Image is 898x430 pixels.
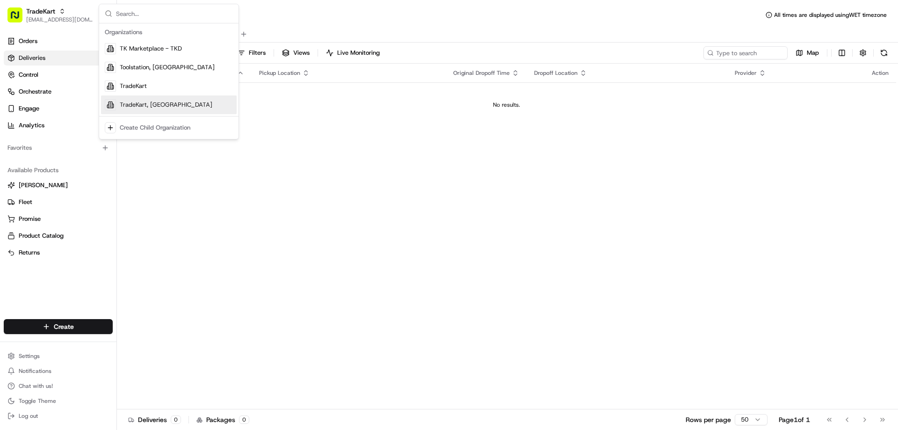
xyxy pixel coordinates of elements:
[66,158,113,166] a: Powered byPylon
[4,394,113,408] button: Toggle Theme
[19,352,40,360] span: Settings
[4,409,113,423] button: Log out
[54,322,74,331] span: Create
[4,379,113,393] button: Chat with us!
[779,415,810,424] div: Page 1 of 1
[686,415,731,424] p: Rows per page
[9,37,170,52] p: Welcome 👋
[19,198,32,206] span: Fleet
[19,232,64,240] span: Product Catalog
[101,25,237,39] div: Organizations
[24,60,168,70] input: Got a question? Start typing here...
[93,159,113,166] span: Pylon
[26,16,93,23] button: [EMAIL_ADDRESS][DOMAIN_NAME]
[9,89,26,106] img: 1736555255976-a54dd68f-1ca7-489b-9aae-adbdc363a1c4
[116,4,233,23] input: Search...
[4,140,113,155] div: Favorites
[4,319,113,334] button: Create
[4,211,113,226] button: Promise
[19,136,72,145] span: Knowledge Base
[79,137,87,144] div: 💻
[19,104,39,113] span: Engage
[4,163,113,178] div: Available Products
[19,121,44,130] span: Analytics
[19,397,56,405] span: Toggle Theme
[534,69,578,77] span: Dropoff Location
[19,248,40,257] span: Returns
[872,69,889,77] div: Action
[75,132,154,149] a: 💻API Documentation
[120,101,212,109] span: TradeKart, [GEOGRAPHIC_DATA]
[293,49,310,57] span: Views
[120,124,190,132] div: Create Child Organization
[259,69,300,77] span: Pickup Location
[19,54,45,62] span: Deliveries
[9,9,28,28] img: Nash
[249,49,266,57] span: Filters
[703,46,788,59] input: Type to search
[6,132,75,149] a: 📗Knowledge Base
[4,364,113,378] button: Notifications
[791,46,823,59] button: Map
[19,412,38,420] span: Log out
[26,7,55,16] button: TradeKart
[88,136,150,145] span: API Documentation
[4,51,113,66] a: Deliveries
[4,101,113,116] button: Engage
[7,232,109,240] a: Product Catalog
[120,63,215,72] span: Toolstation, [GEOGRAPHIC_DATA]
[171,415,181,424] div: 0
[7,198,109,206] a: Fleet
[120,82,147,90] span: TradeKart
[735,69,757,77] span: Provider
[19,382,53,390] span: Chat with us!
[774,11,887,19] span: All times are displayed using WET timezone
[32,89,153,99] div: Start new chat
[4,195,113,210] button: Fleet
[278,46,314,59] button: Views
[19,367,51,375] span: Notifications
[322,46,384,59] button: Live Monitoring
[19,71,38,79] span: Control
[337,49,380,57] span: Live Monitoring
[4,4,97,26] button: TradeKart[EMAIL_ADDRESS][DOMAIN_NAME]
[9,137,17,144] div: 📗
[19,37,37,45] span: Orders
[7,215,109,223] a: Promise
[19,181,68,189] span: [PERSON_NAME]
[159,92,170,103] button: Start new chat
[233,46,270,59] button: Filters
[4,228,113,243] button: Product Catalog
[4,67,113,82] button: Control
[453,69,510,77] span: Original Dropoff Time
[32,99,118,106] div: We're available if you need us!
[120,44,182,53] span: TK Marketplace - TKD
[239,415,249,424] div: 0
[19,87,51,96] span: Orchestrate
[196,415,249,424] div: Packages
[121,101,892,109] div: No results.
[99,23,239,139] div: Suggestions
[7,181,109,189] a: [PERSON_NAME]
[4,118,113,133] a: Analytics
[128,415,181,424] div: Deliveries
[807,49,819,57] span: Map
[4,245,113,260] button: Returns
[4,34,113,49] a: Orders
[4,84,113,99] button: Orchestrate
[4,178,113,193] button: [PERSON_NAME]
[877,46,891,59] button: Refresh
[4,350,113,363] button: Settings
[19,215,41,223] span: Promise
[7,248,109,257] a: Returns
